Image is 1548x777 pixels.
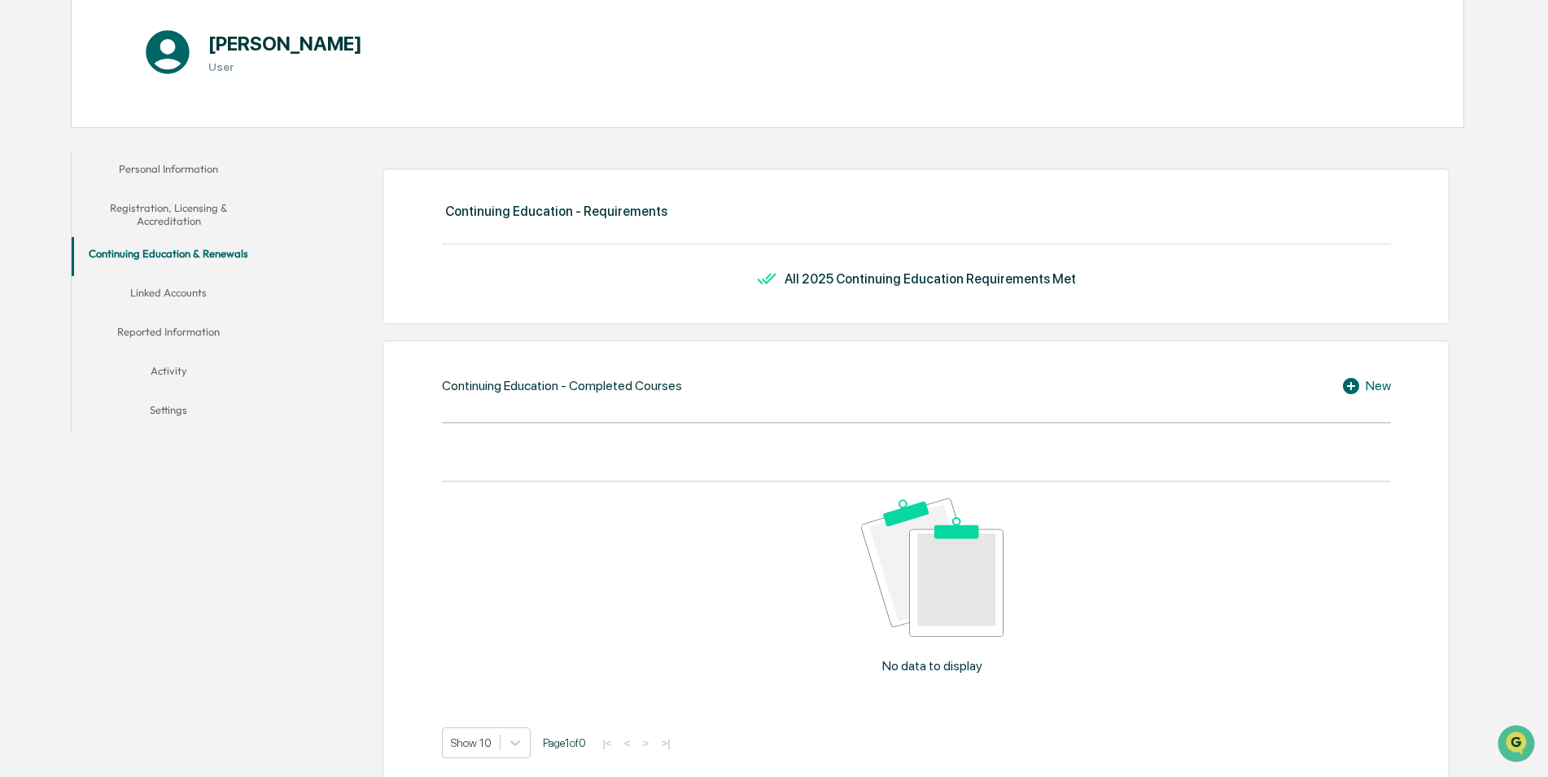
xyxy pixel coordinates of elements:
a: 🔎Data Lookup [10,230,109,259]
span: Attestations [134,205,202,222]
button: Activity [72,354,266,393]
button: Personal Information [72,152,266,191]
button: Continuing Education & Renewals [72,237,266,276]
button: Start new chat [277,129,296,149]
a: 🗄️Attestations [112,199,208,228]
button: >| [656,736,675,750]
button: |< [598,736,617,750]
div: secondary tabs example [72,152,266,433]
iframe: Open customer support [1496,723,1540,767]
div: 🖐️ [16,207,29,220]
button: Linked Accounts [72,276,266,315]
span: Page 1 of 0 [543,736,586,749]
div: Continuing Education - Completed Courses [442,378,682,393]
span: Pylon [162,276,197,288]
button: Settings [72,393,266,432]
div: 🗄️ [118,207,131,220]
h1: [PERSON_NAME] [208,32,362,55]
button: > [638,736,654,750]
input: Clear [42,74,269,91]
div: New [1341,376,1391,396]
p: How can we help? [16,34,296,60]
p: No data to display [882,658,982,674]
div: All 2025 Continuing Education Requirements Met [785,271,1076,287]
div: 🔎 [16,238,29,251]
div: Continuing Education - Requirements [445,204,667,219]
div: We're available if you need us! [55,141,206,154]
h3: User [208,60,362,73]
button: Registration, Licensing & Accreditation [72,191,266,238]
button: < [619,736,636,750]
span: Preclearance [33,205,105,222]
div: Start new chat [55,125,267,141]
span: Data Lookup [33,236,103,252]
button: Reported Information [72,315,266,354]
img: No data [861,498,1004,638]
img: 1746055101610-c473b297-6a78-478c-a979-82029cc54cd1 [16,125,46,154]
a: Powered byPylon [115,275,197,288]
a: 🖐️Preclearance [10,199,112,228]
